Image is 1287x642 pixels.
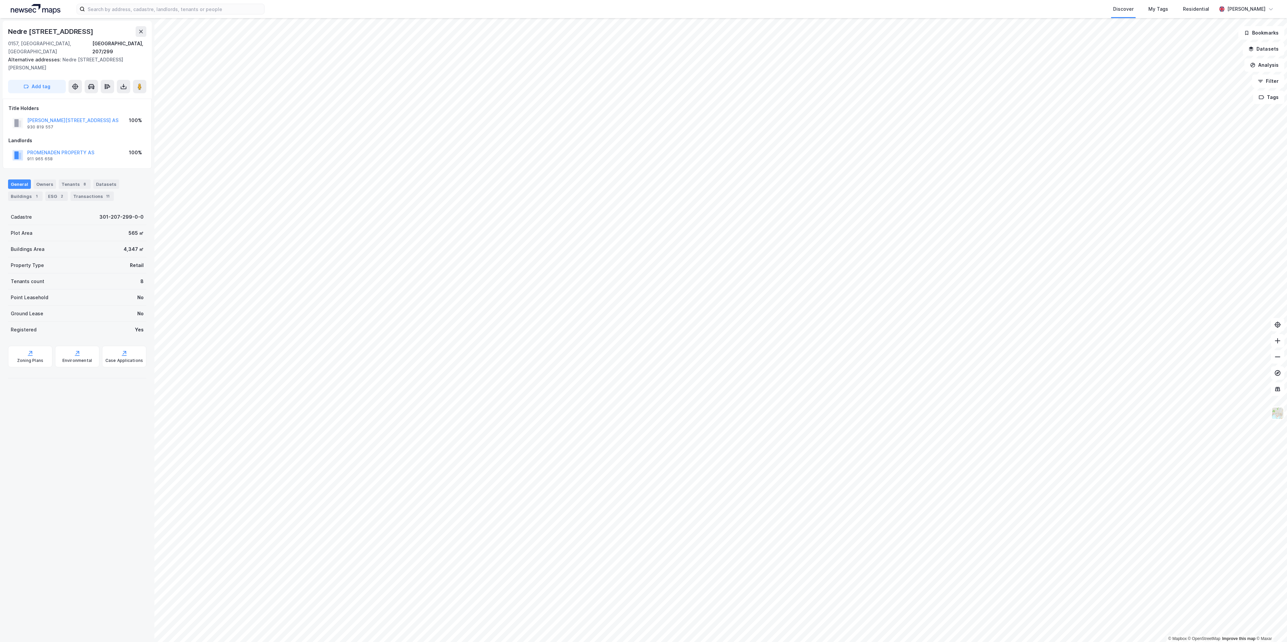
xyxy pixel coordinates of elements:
button: Datasets [1243,42,1284,56]
div: Transactions [70,192,114,201]
div: Tenants [59,179,91,189]
div: 2 [58,193,65,200]
div: Residential [1183,5,1209,13]
button: Tags [1253,91,1284,104]
div: Discover [1113,5,1134,13]
div: No [137,293,144,302]
div: 4,347 ㎡ [124,245,144,253]
div: Property Type [11,261,44,269]
iframe: Chat Widget [1253,610,1287,642]
button: Analysis [1244,58,1284,72]
div: My Tags [1148,5,1168,13]
div: Plot Area [11,229,32,237]
img: logo.a4113a55bc3d86da70a041830d287a7e.svg [11,4,60,14]
div: ESG [45,192,68,201]
div: 301-207-299-0-0 [99,213,144,221]
div: Retail [130,261,144,269]
div: 911 965 658 [27,156,53,162]
div: Cadastre [11,213,32,221]
div: Point Leasehold [11,293,48,302]
a: Improve this map [1222,636,1255,641]
div: Title Holders [8,104,146,112]
div: 930 819 557 [27,124,53,130]
button: Filter [1252,74,1284,88]
div: Nedre [STREET_ADDRESS] [8,26,95,37]
div: [PERSON_NAME] [1227,5,1266,13]
div: Buildings [8,192,43,201]
div: Owners [34,179,56,189]
div: 565 ㎡ [129,229,144,237]
div: Case Applications [105,358,143,363]
img: Z [1271,407,1284,420]
div: Ground Lease [11,310,43,318]
button: Add tag [8,80,66,93]
div: [GEOGRAPHIC_DATA], 207/299 [92,40,146,56]
div: 1 [33,193,40,200]
div: Buildings Area [11,245,44,253]
input: Search by address, cadastre, landlords, tenants or people [85,4,264,14]
div: 8 [81,181,88,188]
div: Landlords [8,137,146,145]
a: OpenStreetMap [1188,636,1221,641]
div: Environmental [62,358,92,363]
div: Datasets [93,179,119,189]
div: 0157, [GEOGRAPHIC_DATA], [GEOGRAPHIC_DATA] [8,40,92,56]
div: Nedre [STREET_ADDRESS][PERSON_NAME] [8,56,141,72]
div: 100% [129,149,142,157]
div: 100% [129,116,142,124]
div: 11 [104,193,111,200]
div: Registered [11,326,37,334]
div: General [8,179,31,189]
div: Tenants count [11,277,44,285]
span: Alternative addresses: [8,57,62,62]
div: No [137,310,144,318]
div: Zoning Plans [17,358,43,363]
div: Yes [135,326,144,334]
div: 8 [140,277,144,285]
button: Bookmarks [1238,26,1284,40]
a: Mapbox [1168,636,1187,641]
